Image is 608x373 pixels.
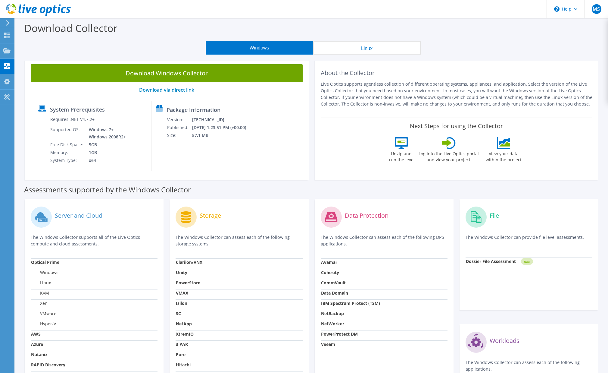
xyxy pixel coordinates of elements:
strong: Dossier File Assessment [466,258,516,264]
strong: Cohesity [321,270,339,275]
strong: CommVault [321,280,346,286]
a: Download Windows Collector [31,64,303,82]
label: Log into the Live Optics portal and view your project [418,149,479,163]
tspan: NEW! [524,260,530,263]
strong: Unity [176,270,187,275]
strong: AWS [31,331,41,337]
strong: Isilon [176,300,187,306]
label: View your data within the project [482,149,525,163]
strong: Azure [31,341,43,347]
strong: Hitachi [176,362,191,368]
strong: PowerStore [176,280,200,286]
td: Free Disk Space: [50,141,84,149]
strong: PowerProtect DM [321,331,358,337]
strong: RAPID Discovery [31,362,65,368]
p: The Windows Collector can assess each of the following applications. [466,359,592,372]
strong: VMAX [176,290,188,296]
td: System Type: [50,156,84,164]
label: Xen [31,300,48,306]
label: Assessments supported by the Windows Collector [24,187,191,193]
strong: NetBackup [321,311,344,316]
a: Download via direct link [139,87,194,93]
td: 1GB [84,149,127,156]
td: Supported OS: [50,126,84,141]
label: Hyper-V [31,321,56,327]
td: [TECHNICAL_ID] [192,116,254,124]
td: Version: [167,116,192,124]
p: The Windows Collector can assess each of the following DPS applications. [321,234,447,247]
button: Linux [313,41,421,55]
p: The Windows Collector supports all of the Live Optics compute and cloud assessments. [31,234,157,247]
p: Live Optics supports agentless collection of different operating systems, appliances, and applica... [321,81,593,107]
label: Download Collector [24,21,117,35]
strong: Nutanix [31,352,48,357]
td: Memory: [50,149,84,156]
td: x64 [84,156,127,164]
label: Requires .NET V4.7.2+ [50,116,95,122]
label: Next Steps for using the Collector [410,122,503,130]
strong: XtremIO [176,331,194,337]
p: The Windows Collector can provide file level assessments. [466,234,592,246]
strong: SC [176,311,181,316]
td: Size: [167,131,192,139]
td: 5GB [84,141,127,149]
label: Linux [31,280,51,286]
strong: NetWorker [321,321,344,327]
label: Windows [31,270,58,276]
td: Published: [167,124,192,131]
button: Windows [206,41,313,55]
td: [DATE] 1:23:51 PM (+00:00) [192,124,254,131]
label: Package Information [167,107,220,113]
label: System Prerequisites [50,106,105,112]
td: Windows 7+ Windows 2008R2+ [84,126,127,141]
p: The Windows Collector can assess each of the following storage systems. [176,234,302,247]
strong: Optical Prime [31,259,59,265]
strong: 3 PAR [176,341,188,347]
strong: Data Domain [321,290,348,296]
label: Workloads [490,338,519,344]
strong: Clariion/VNX [176,259,202,265]
label: Storage [200,213,221,219]
strong: IBM Spectrum Protect (TSM) [321,300,380,306]
strong: Avamar [321,259,337,265]
h2: About the Collector [321,69,593,77]
strong: Veeam [321,341,335,347]
label: File [490,213,499,219]
label: Server and Cloud [55,213,102,219]
td: 57.1 MB [192,131,254,139]
strong: NetApp [176,321,192,327]
label: Unzip and run the .exe [388,149,415,163]
span: MS [592,4,601,14]
label: Data Protection [345,213,388,219]
label: KVM [31,290,49,296]
label: VMware [31,311,56,317]
strong: Pure [176,352,186,357]
svg: \n [554,6,560,12]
